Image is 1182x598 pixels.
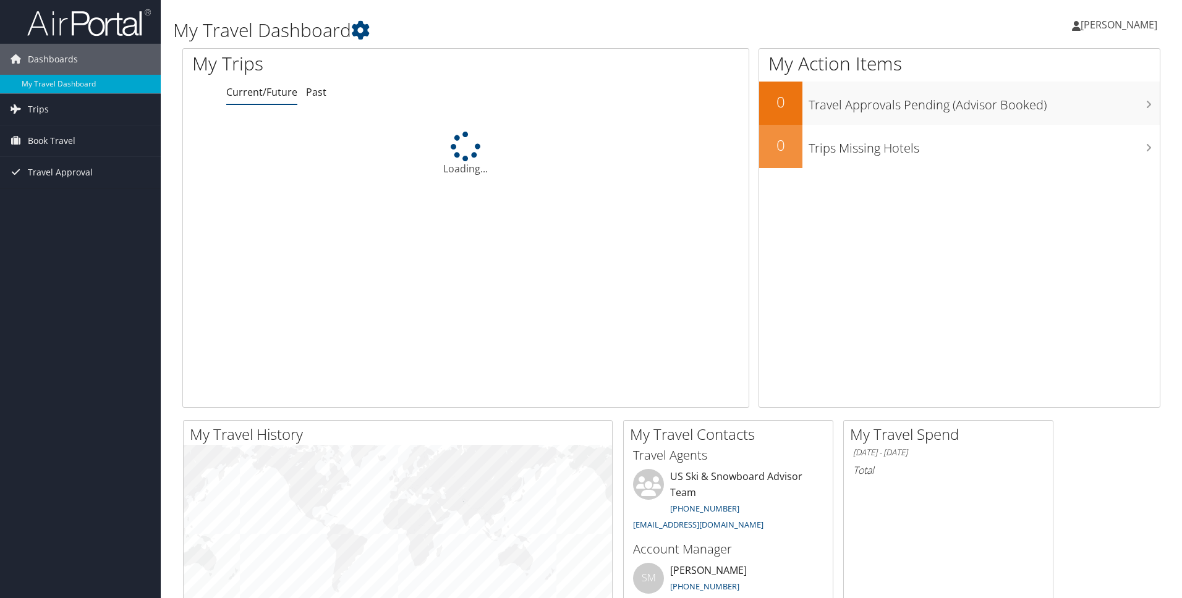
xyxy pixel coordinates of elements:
[28,125,75,156] span: Book Travel
[190,424,612,445] h2: My Travel History
[28,157,93,188] span: Travel Approval
[226,85,297,99] a: Current/Future
[633,519,763,530] a: [EMAIL_ADDRESS][DOMAIN_NAME]
[633,541,823,558] h3: Account Manager
[853,447,1044,458] h6: [DATE] - [DATE]
[670,503,739,514] a: [PHONE_NUMBER]
[759,51,1160,77] h1: My Action Items
[192,51,504,77] h1: My Trips
[306,85,326,99] a: Past
[853,463,1044,477] h6: Total
[670,581,739,592] a: [PHONE_NUMBER]
[27,8,151,37] img: airportal-logo.png
[173,17,838,43] h1: My Travel Dashboard
[759,125,1160,168] a: 0Trips Missing Hotels
[1072,6,1170,43] a: [PERSON_NAME]
[183,132,749,176] div: Loading...
[630,424,833,445] h2: My Travel Contacts
[633,563,664,594] div: SM
[28,44,78,75] span: Dashboards
[809,133,1160,157] h3: Trips Missing Hotels
[850,424,1053,445] h2: My Travel Spend
[759,91,802,112] h2: 0
[633,447,823,464] h3: Travel Agents
[809,90,1160,114] h3: Travel Approvals Pending (Advisor Booked)
[28,94,49,125] span: Trips
[759,82,1160,125] a: 0Travel Approvals Pending (Advisor Booked)
[759,135,802,156] h2: 0
[627,469,830,535] li: US Ski & Snowboard Advisor Team
[1081,18,1157,32] span: [PERSON_NAME]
